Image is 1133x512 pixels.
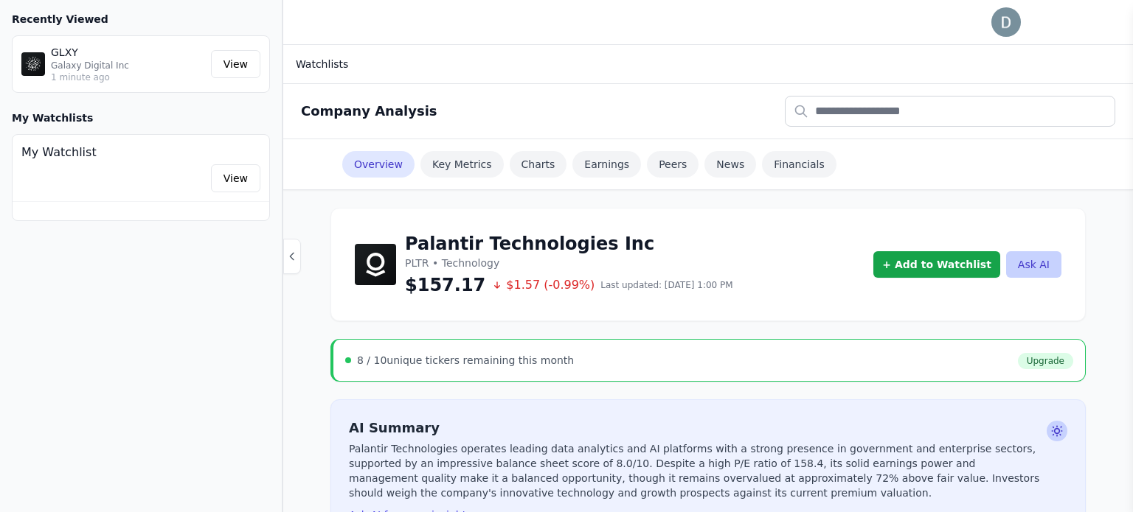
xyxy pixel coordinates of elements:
span: $157.17 [405,273,485,297]
p: PLTR • Technology [405,256,733,270]
span: Ask AI [1047,421,1067,441]
a: View [211,50,260,78]
a: Upgrade [1018,353,1073,369]
button: + Add to Watchlist [873,251,1000,278]
p: Galaxy Digital Inc [51,60,205,71]
img: Palantir Technologies Inc Logo [355,244,396,285]
a: Financials [762,151,836,178]
a: Key Metrics [420,151,504,178]
h3: Recently Viewed [12,12,270,27]
p: 1 minute ago [51,71,205,83]
a: Overview [342,151,415,178]
button: Ask AI [1006,251,1061,278]
p: GLXY [51,45,205,60]
img: user photo [991,7,1021,37]
a: View [211,164,260,192]
h1: Palantir Technologies Inc [405,232,733,256]
span: 8 / 10 [357,354,387,366]
h2: AI Summary [349,418,1041,438]
img: GLXY [21,52,45,76]
span: Last updated: [DATE] 1:00 PM [600,279,732,291]
a: Earnings [572,151,641,178]
a: News [704,151,756,178]
p: Palantir Technologies operates leading data analytics and AI platforms with a strong presence in ... [349,441,1041,500]
h3: My Watchlists [12,111,93,125]
a: Peers [647,151,699,178]
div: unique tickers remaining this month [357,353,574,368]
span: $1.57 (-0.99%) [491,276,595,294]
h2: Company Analysis [301,101,437,122]
a: Charts [510,151,567,178]
a: Watchlists [296,58,348,70]
h4: My Watchlist [21,144,260,161]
